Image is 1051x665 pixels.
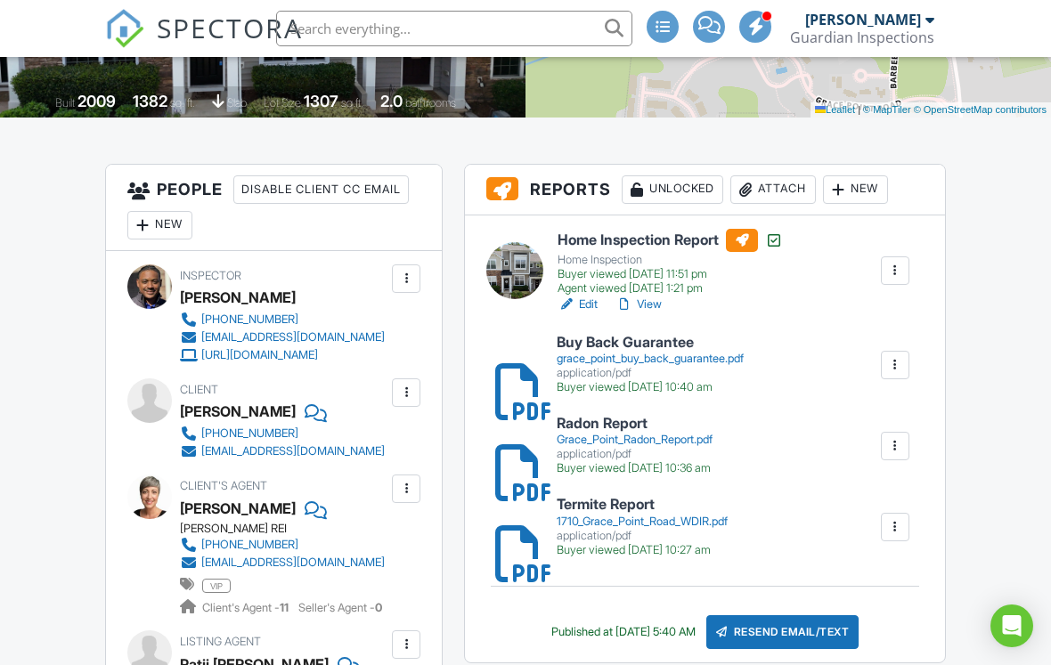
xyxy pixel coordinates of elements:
div: [PHONE_NUMBER] [201,312,298,327]
a: © OpenStreetMap contributors [914,104,1047,115]
a: Home Inspection Report Home Inspection Buyer viewed [DATE] 11:51 pm Agent viewed [DATE] 1:21 pm [558,229,783,296]
h3: Reports [465,165,945,215]
div: Buyer viewed [DATE] 11:51 pm [558,267,783,281]
h3: People [106,165,442,251]
h6: Home Inspection Report [558,229,783,252]
a: Radon Report Grace_Point_Radon_Report.pdf application/pdf Buyer viewed [DATE] 10:36 am [557,416,713,475]
a: SPECTORA [105,24,303,61]
h6: Buy Back Guarantee [557,335,744,351]
a: View [615,296,662,313]
div: Buyer viewed [DATE] 10:40 am [557,380,744,394]
div: Disable Client CC Email [233,175,409,204]
a: [URL][DOMAIN_NAME] [180,346,385,364]
div: Home Inspection [558,253,783,267]
div: Resend Email/Text [706,615,860,649]
div: Buyer viewed [DATE] 10:27 am [557,543,728,557]
div: [EMAIL_ADDRESS][DOMAIN_NAME] [201,330,385,345]
div: application/pdf [557,366,744,380]
div: [PHONE_NUMBER] [201,426,298,441]
div: Published at [DATE] 5:40 AM [551,625,696,639]
span: slab [227,96,247,109]
div: Buyer viewed [DATE] 10:36 am [557,461,713,475]
div: 1710_Grace_Point_Road_WDIR.pdf [557,515,728,529]
a: © MapTiler [863,104,911,115]
h6: Termite Report [557,497,728,513]
span: Client [180,383,218,396]
div: Agent viewed [DATE] 1:21 pm [558,281,783,296]
span: Inspector [180,269,241,282]
a: [PHONE_NUMBER] [180,311,385,328]
span: bathrooms [405,96,456,109]
div: 1382 [133,92,167,110]
span: Client's Agent - [202,601,291,614]
div: Attach [730,175,816,204]
div: Grace_Point_Radon_Report.pdf [557,433,713,447]
div: [PERSON_NAME] [180,398,296,425]
a: Termite Report 1710_Grace_Point_Road_WDIR.pdf application/pdf Buyer viewed [DATE] 10:27 am [557,497,728,556]
a: [EMAIL_ADDRESS][DOMAIN_NAME] [180,442,385,460]
span: Built [55,96,75,109]
div: Guardian Inspections [790,28,934,46]
a: [EMAIL_ADDRESS][DOMAIN_NAME] [180,328,385,346]
a: [PHONE_NUMBER] [180,425,385,442]
div: 2009 [77,92,116,110]
span: vip [202,579,231,593]
div: [PHONE_NUMBER] [201,538,298,552]
span: Listing Agent [180,635,261,648]
span: | [858,104,860,115]
a: Buy Back Guarantee grace_point_buy_back_guarantee.pdf application/pdf Buyer viewed [DATE] 10:40 am [557,335,744,394]
a: Edit [558,296,598,313]
div: [URL][DOMAIN_NAME] [201,348,318,362]
div: grace_point_buy_back_guarantee.pdf [557,352,744,366]
span: Lot Size [264,96,301,109]
h6: Radon Report [557,416,713,432]
a: [PHONE_NUMBER] [180,536,385,554]
a: [PERSON_NAME] [180,495,296,522]
div: 2.0 [380,92,403,110]
div: 1307 [304,92,338,110]
div: application/pdf [557,447,713,461]
span: sq. ft. [170,96,195,109]
div: [PERSON_NAME] REI [180,522,399,536]
strong: 0 [375,601,382,614]
span: Client's Agent [180,479,267,492]
div: [PERSON_NAME] [805,11,921,28]
span: SPECTORA [157,9,303,46]
div: Open Intercom Messenger [990,604,1033,647]
div: application/pdf [557,529,728,543]
div: New [127,211,192,239]
a: Leaflet [815,104,855,115]
span: sq.ft. [341,96,363,109]
a: [EMAIL_ADDRESS][DOMAIN_NAME] [180,554,385,572]
strong: 11 [280,601,289,614]
input: Search everything... [276,11,632,46]
div: New [823,175,888,204]
div: [EMAIL_ADDRESS][DOMAIN_NAME] [201,444,385,458]
div: Unlocked [622,175,723,204]
div: [EMAIL_ADDRESS][DOMAIN_NAME] [201,556,385,570]
div: [PERSON_NAME] [180,284,296,311]
img: The Best Home Inspection Software - Spectora [105,9,144,48]
span: Seller's Agent - [298,601,382,614]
